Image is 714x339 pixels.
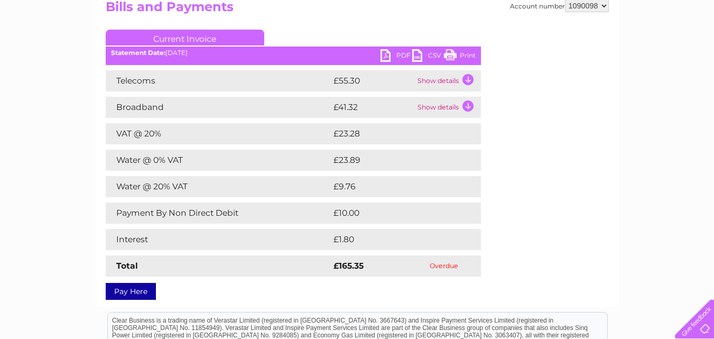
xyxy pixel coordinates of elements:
strong: £165.35 [333,261,364,271]
td: £1.80 [331,229,456,250]
div: Clear Business is a trading name of Verastar Limited (registered in [GEOGRAPHIC_DATA] No. 3667643... [108,6,607,51]
b: Statement Date: [111,49,165,57]
a: PDF [381,49,412,65]
td: Telecoms [106,70,331,91]
td: Show details [415,97,481,118]
a: Print [444,49,476,65]
td: £9.76 [331,176,457,197]
a: Water [528,45,548,53]
div: [DATE] [106,49,481,57]
a: Blog [622,45,637,53]
td: Water @ 0% VAT [106,150,331,171]
td: £41.32 [331,97,415,118]
a: Log out [679,45,704,53]
a: CSV [412,49,444,65]
td: Interest [106,229,331,250]
img: logo.png [25,28,79,60]
a: Pay Here [106,283,156,300]
td: £23.28 [331,123,459,144]
a: Energy [554,45,578,53]
a: Current Invoice [106,30,264,45]
td: £55.30 [331,70,415,91]
td: £23.89 [331,150,460,171]
a: 0333 014 3131 [515,5,588,19]
a: Contact [644,45,670,53]
strong: Total [116,261,138,271]
td: Overdue [407,255,481,277]
td: Payment By Non Direct Debit [106,203,331,224]
td: Broadband [106,97,331,118]
td: VAT @ 20% [106,123,331,144]
td: Water @ 20% VAT [106,176,331,197]
td: Show details [415,70,481,91]
td: £10.00 [331,203,459,224]
a: Telecoms [584,45,616,53]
